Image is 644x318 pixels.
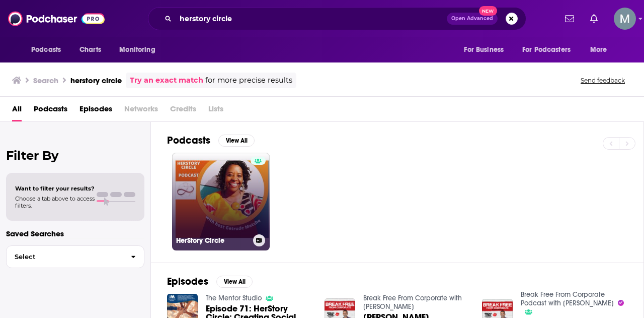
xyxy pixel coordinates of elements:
button: open menu [24,40,74,59]
input: Search podcasts, credits, & more... [176,11,447,27]
button: open menu [457,40,516,59]
h2: Episodes [167,275,208,288]
h2: Filter By [6,148,144,163]
a: All [12,101,22,121]
button: open menu [112,40,168,59]
span: Monitoring [119,43,155,57]
span: Logged in as mgreen [614,8,636,30]
span: New [479,6,497,16]
span: Credits [170,101,196,121]
h3: HerStory Circle [176,236,249,245]
a: HerStory Circle [172,153,270,250]
img: User Profile [614,8,636,30]
a: Charts [73,40,107,59]
span: Want to filter your results? [15,185,95,192]
p: Saved Searches [6,229,144,238]
button: Show profile menu [614,8,636,30]
button: Open AdvancedNew [447,13,498,25]
span: More [590,43,607,57]
span: Networks [124,101,158,121]
button: Select [6,245,144,268]
button: View All [216,276,253,288]
a: PodcastsView All [167,134,255,147]
button: Send feedback [578,76,628,85]
img: Podchaser - Follow, Share and Rate Podcasts [8,9,105,28]
span: Choose a tab above to access filters. [15,195,95,209]
a: Break Free From Corporate with Gavin Sequeira [363,294,462,311]
h3: Search [33,76,58,85]
span: Open Advanced [451,16,493,21]
a: Try an exact match [130,75,203,86]
button: View All [218,135,255,147]
a: Podcasts [34,101,67,121]
span: Select [7,253,123,260]
h2: Podcasts [167,134,210,147]
span: for more precise results [205,75,292,86]
button: open menu [583,40,620,59]
a: Show notifications dropdown [586,10,602,27]
button: open menu [516,40,585,59]
a: Break Free From Corporate Podcast with Gavin Sequeira [521,290,614,307]
span: Charts [79,43,101,57]
span: For Business [464,43,504,57]
div: Search podcasts, credits, & more... [148,7,526,30]
h3: herstory circle [70,76,122,85]
span: For Podcasters [522,43,571,57]
a: Episodes [79,101,112,121]
a: Show notifications dropdown [561,10,578,27]
span: Lists [208,101,223,121]
a: EpisodesView All [167,275,253,288]
span: Podcasts [31,43,61,57]
a: The Mentor Studio [206,294,262,302]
